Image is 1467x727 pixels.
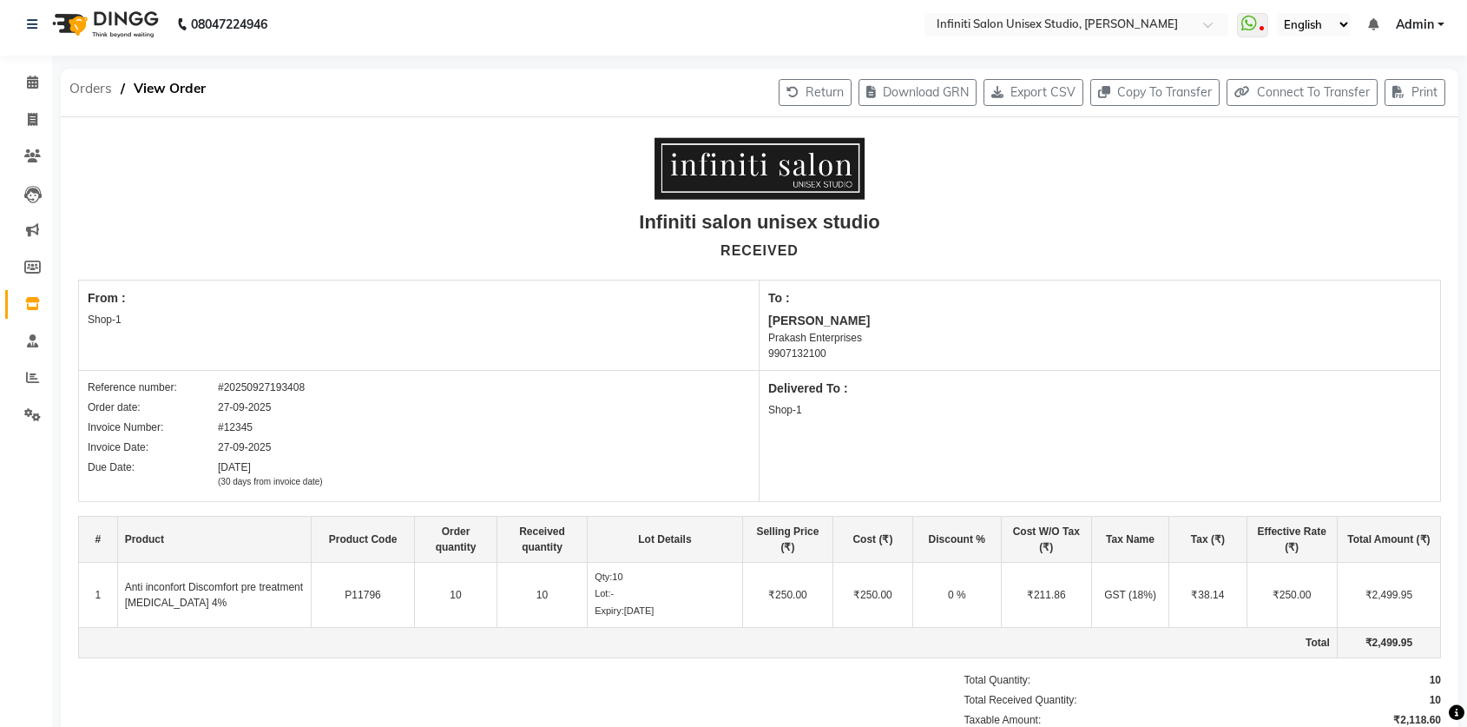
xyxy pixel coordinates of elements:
[88,400,218,415] div: Order date:
[1385,79,1445,106] button: Print
[88,459,218,488] div: Due Date:
[1430,672,1441,688] div: 10
[588,516,743,562] th: Lot Details
[61,73,121,104] span: Orders
[858,79,977,106] button: Download GRN
[1396,16,1434,34] span: Admin
[1169,516,1247,562] th: Tax (₹)
[595,604,735,618] div: [DATE]
[768,380,1431,398] div: Delivered To :
[117,516,311,562] th: Product
[1169,562,1247,628] td: ₹38.14
[497,516,587,562] th: Received quantity
[1247,516,1337,562] th: Effective Rate (₹)
[1227,79,1378,106] button: Connect To Transfer
[833,562,913,628] td: ₹250.00
[218,400,271,415] div: 27-09-2025
[88,312,750,327] div: Shop-1
[1337,516,1440,562] th: Total Amount (₹)
[720,241,799,261] div: RECEIVED
[768,402,1431,418] div: Shop-1
[595,572,612,582] span: Qty:
[595,588,610,598] span: Lot:
[595,605,624,616] span: Expiry:
[88,289,750,307] div: From :
[79,562,118,628] td: 1
[218,420,253,435] div: #12345
[768,330,1431,346] div: Prakash Enterprises
[125,73,214,104] span: View Order
[218,440,271,455] div: 27-09-2025
[595,570,735,585] div: 10
[768,312,1431,330] div: [PERSON_NAME]
[415,516,497,562] th: Order quantity
[218,475,323,488] div: (30 days from invoice date)
[88,440,218,455] div: Invoice Date:
[742,516,832,562] th: Selling Price (₹)
[1247,562,1337,628] td: ₹250.00
[1001,562,1091,628] td: ₹211.86
[833,516,913,562] th: Cost (₹)
[1001,516,1091,562] th: Cost W/O Tax (₹)
[1090,79,1220,106] button: Copy To Transfer
[79,628,1338,658] td: Total
[1091,516,1168,562] th: Tax Name
[912,516,1001,562] th: Discount %
[218,459,323,488] div: [DATE]
[79,516,118,562] th: #
[88,380,218,395] div: Reference number:
[912,562,1001,628] td: 0 %
[768,346,1431,361] div: 9907132100
[768,289,1431,307] div: To :
[639,208,879,236] div: Infiniti salon unisex studio
[117,562,311,628] td: Anti inconfort Discomfort pre treatment [MEDICAL_DATA] 4%
[1337,562,1440,628] td: ₹2,499.95
[88,420,218,435] div: Invoice Number:
[415,562,497,628] td: 10
[655,138,865,200] img: Company Logo
[218,380,305,395] div: #20250927193408
[312,516,415,562] th: Product Code
[742,562,832,628] td: ₹250.00
[964,672,1031,688] div: Total Quantity:
[779,79,852,106] button: Return
[595,586,735,601] div: -
[1337,628,1440,658] td: ₹2,499.95
[312,562,415,628] td: P11796
[964,692,1077,708] div: Total Received Quantity:
[1430,692,1441,708] div: 10
[983,79,1083,106] button: Export CSV
[497,562,587,628] td: 10
[1091,562,1168,628] td: GST (18%)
